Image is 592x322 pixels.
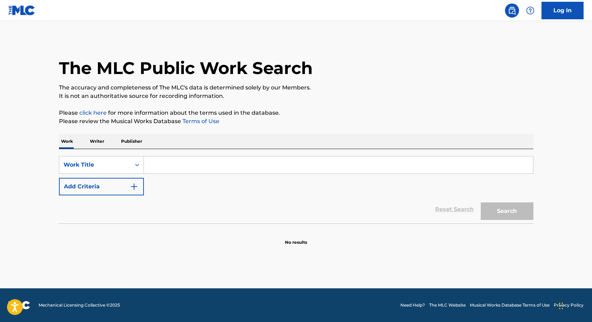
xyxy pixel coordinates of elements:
[119,134,144,149] p: Publisher
[470,302,550,308] a: Musical Works Database Terms of Use
[39,302,120,308] span: Mechanical Licensing Collective © 2025
[429,302,466,308] a: The MLC Website
[59,58,313,79] h1: The MLC Public Work Search
[505,4,519,18] a: Public Search
[554,302,584,308] a: Privacy Policy
[79,109,107,116] a: click here
[64,161,127,169] div: Work Title
[59,178,144,195] button: Add Criteria
[508,6,516,15] img: search
[559,295,563,316] div: Drag
[59,83,533,92] p: The accuracy and completeness of The MLC's data is determined solely by our Members.
[557,288,592,322] iframe: Chat Widget
[526,6,534,15] img: help
[285,231,307,246] p: No results
[59,134,75,149] p: Work
[59,109,533,117] p: Please for more information about the terms used in the database.
[59,117,533,126] p: Please review the Musical Works Database
[541,2,584,19] a: Log In
[88,134,106,149] p: Writer
[59,156,533,223] form: Search Form
[130,182,138,191] img: 9d2ae6d4665cec9f34b9.svg
[523,4,537,18] div: Help
[181,118,219,125] a: Terms of Use
[400,302,425,308] a: Need Help?
[8,5,35,15] img: MLC Logo
[59,92,533,100] p: It is not an authoritative source for recording information.
[8,301,30,309] img: logo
